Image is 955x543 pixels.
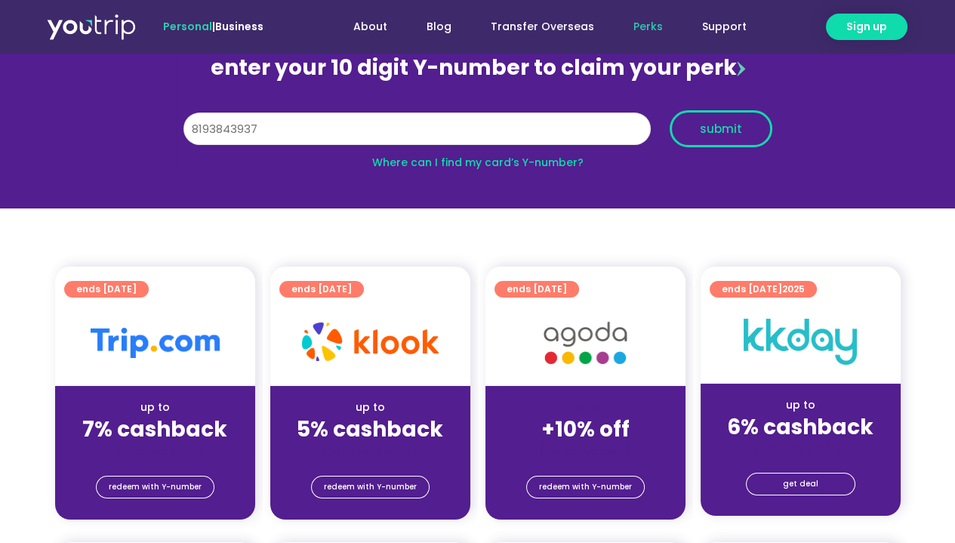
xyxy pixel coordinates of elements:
[614,13,682,41] a: Perks
[215,19,263,34] a: Business
[494,281,579,298] a: ends [DATE]
[109,477,202,498] span: redeem with Y-number
[282,443,458,459] div: (for stays only)
[183,113,651,146] input: 10 digit Y-number (e.g. 8123456789)
[826,14,907,40] a: Sign up
[846,19,887,35] span: Sign up
[783,474,818,495] span: get deal
[163,19,212,34] span: Personal
[297,415,443,444] strong: 5% cashback
[372,155,584,170] a: Where can I find my card’s Y-number?
[541,415,630,444] strong: +10% off
[407,13,471,41] a: Blog
[682,13,766,41] a: Support
[471,13,614,41] a: Transfer Overseas
[713,397,889,413] div: up to
[82,415,227,444] strong: 7% cashback
[539,477,632,498] span: redeem with Y-number
[498,443,673,459] div: (for stays only)
[722,281,805,298] span: ends [DATE]
[279,281,364,298] a: ends [DATE]
[96,476,214,498] a: redeem with Y-number
[76,281,137,298] span: ends [DATE]
[334,13,407,41] a: About
[64,281,149,298] a: ends [DATE]
[324,477,417,498] span: redeem with Y-number
[183,110,772,159] form: Y Number
[700,123,742,134] span: submit
[176,48,780,88] div: enter your 10 digit Y-number to claim your perk
[311,476,430,498] a: redeem with Y-number
[727,412,873,442] strong: 6% cashback
[507,281,567,298] span: ends [DATE]
[304,13,766,41] nav: Menu
[571,400,599,415] span: up to
[163,19,263,34] span: |
[526,476,645,498] a: redeem with Y-number
[782,282,805,295] span: 2025
[282,400,458,415] div: up to
[67,400,243,415] div: up to
[713,441,889,457] div: (for stays only)
[710,281,817,298] a: ends [DATE]2025
[291,281,352,298] span: ends [DATE]
[746,473,855,495] a: get deal
[67,443,243,459] div: (for stays only)
[670,110,772,147] button: submit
